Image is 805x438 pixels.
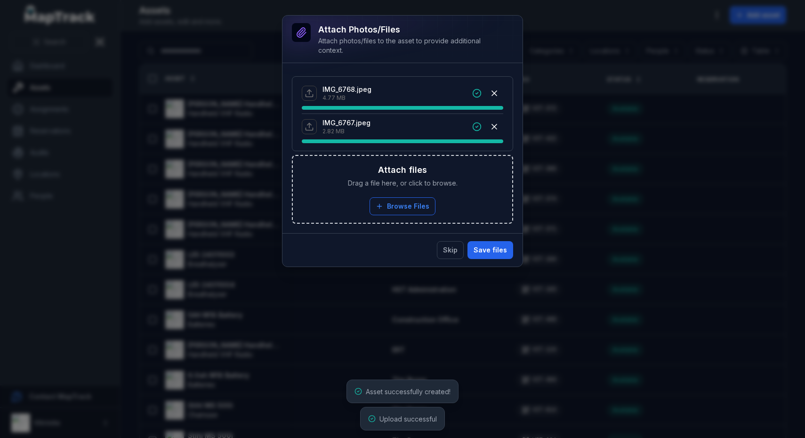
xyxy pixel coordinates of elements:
[467,241,513,259] button: Save files
[348,178,458,188] span: Drag a file here, or click to browse.
[370,197,435,215] button: Browse Files
[437,241,464,259] button: Skip
[318,23,498,36] h3: Attach photos/files
[378,163,427,177] h3: Attach files
[366,388,451,396] span: Asset successfully created!
[322,128,370,135] p: 2.82 MB
[322,94,371,102] p: 4.77 MB
[318,36,498,55] div: Attach photos/files to the asset to provide additional context.
[322,85,371,94] p: IMG_6768.jpeg
[322,118,370,128] p: IMG_6767.jpeg
[379,415,437,423] span: Upload successful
